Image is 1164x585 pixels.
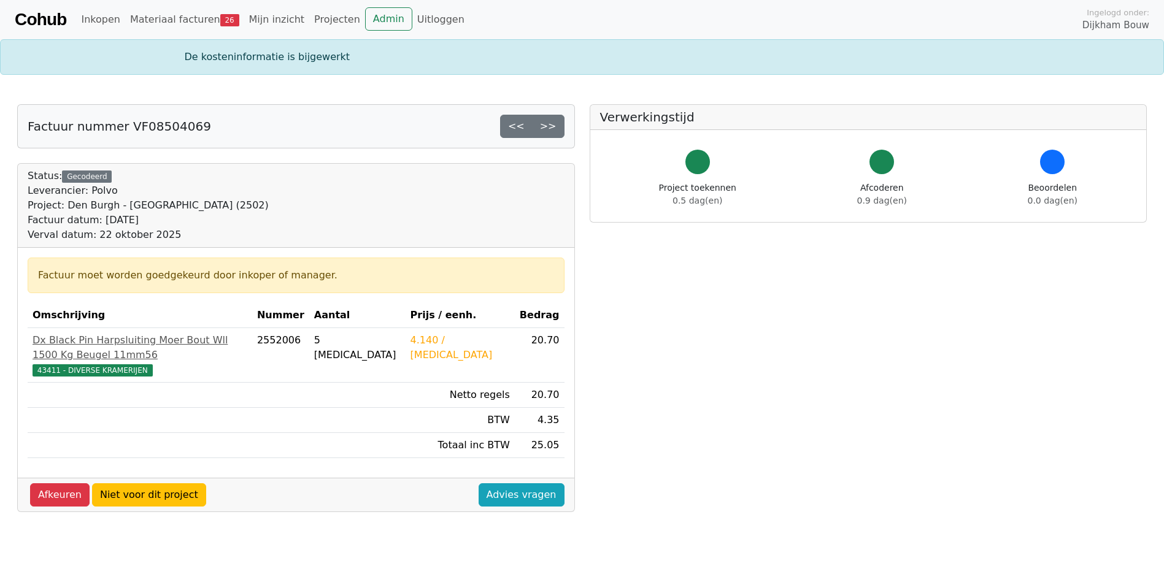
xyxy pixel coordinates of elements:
div: Project toekennen [659,182,736,207]
td: 20.70 [515,383,565,408]
a: Uitloggen [412,7,469,32]
a: Afkeuren [30,483,90,507]
span: 26 [220,14,239,26]
div: Beoordelen [1028,182,1077,207]
div: 5 [MEDICAL_DATA] [314,333,401,362]
th: Prijs / eenh. [406,303,515,328]
a: Projecten [309,7,365,32]
a: Admin [365,7,412,31]
a: >> [532,115,565,138]
th: Nummer [252,303,309,328]
a: Materiaal facturen26 [125,7,244,32]
th: Bedrag [515,303,565,328]
th: Aantal [309,303,406,328]
div: Verval datum: 22 oktober 2025 [28,227,269,242]
td: 25.05 [515,433,565,458]
h5: Verwerkingstijd [600,110,1137,124]
span: Dijkham Bouw [1082,18,1149,32]
a: Cohub [15,5,66,34]
span: 43411 - DIVERSE KRAMERIJEN [33,364,153,377]
div: 4.140 / [MEDICAL_DATA] [410,333,510,362]
a: Niet voor dit project [92,483,206,507]
div: Factuur moet worden goedgekeurd door inkoper of manager. [38,268,554,283]
th: Omschrijving [28,303,252,328]
span: Ingelogd onder: [1087,7,1149,18]
td: Totaal inc BTW [406,433,515,458]
div: Dx Black Pin Harpsluiting Moer Bout Wll 1500 Kg Beugel 11mm56 [33,333,247,362]
td: 2552006 [252,328,309,383]
div: Leverancier: Polvo [28,183,269,198]
td: 20.70 [515,328,565,383]
span: 0.0 dag(en) [1028,196,1077,205]
div: Afcoderen [857,182,907,207]
a: Advies vragen [479,483,565,507]
div: Project: Den Burgh - [GEOGRAPHIC_DATA] (2502) [28,198,269,213]
a: Inkopen [76,7,125,32]
h5: Factuur nummer VF08504069 [28,119,211,134]
td: BTW [406,408,515,433]
div: Status: [28,169,269,242]
td: 4.35 [515,408,565,433]
div: De kosteninformatie is bijgewerkt [177,50,987,64]
div: Factuur datum: [DATE] [28,213,269,227]
span: 0.9 dag(en) [857,196,907,205]
a: Dx Black Pin Harpsluiting Moer Bout Wll 1500 Kg Beugel 11mm5643411 - DIVERSE KRAMERIJEN [33,333,247,377]
a: Mijn inzicht [244,7,310,32]
span: 0.5 dag(en) [673,196,722,205]
td: Netto regels [406,383,515,408]
a: << [500,115,533,138]
div: Gecodeerd [62,170,112,183]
